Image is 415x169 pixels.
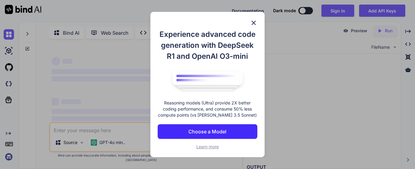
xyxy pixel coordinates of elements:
img: close [250,19,257,26]
button: Choose a Model [158,124,257,139]
h1: Experience advanced code generation with DeepSeek R1 and OpenAI O3-mini [158,29,257,62]
img: bind logo [168,68,247,94]
p: Reasoning models (Ultra) provide 2X better coding performance, and consume 50% less compute point... [158,100,257,118]
span: Learn more [196,144,219,149]
p: Choose a Model [188,128,226,135]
